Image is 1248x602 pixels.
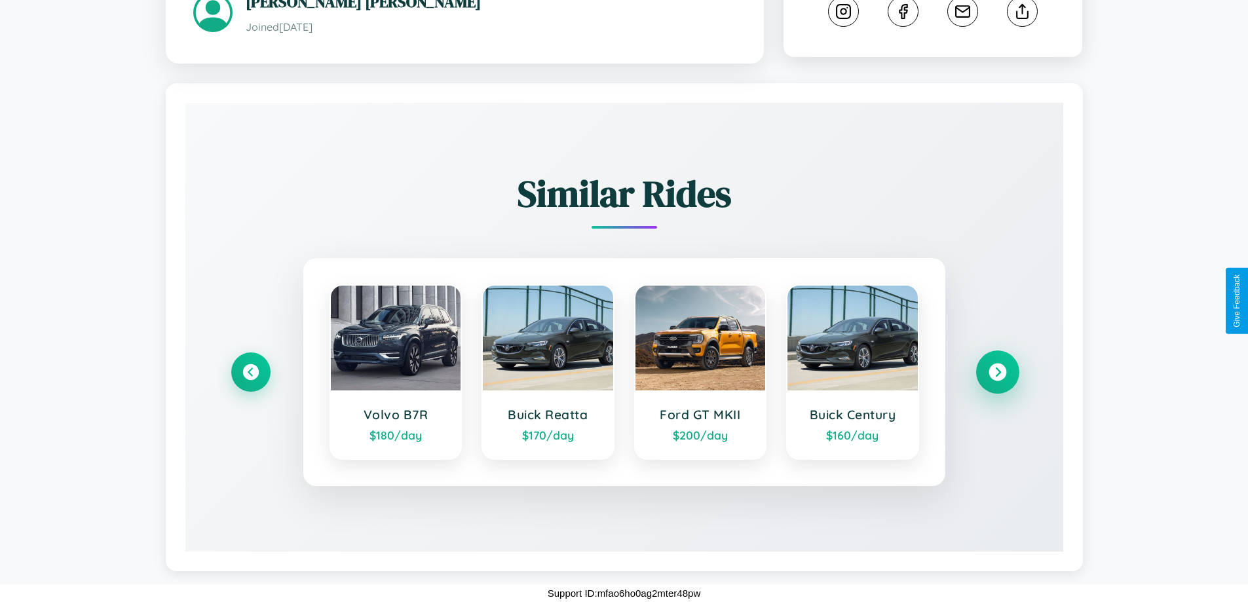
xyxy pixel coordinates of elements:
[649,407,753,423] h3: Ford GT MKII
[482,284,615,460] a: Buick Reatta$170/day
[344,407,448,423] h3: Volvo B7R
[231,168,1017,219] h2: Similar Rides
[548,584,700,602] p: Support ID: mfao6ho0ag2mter48pw
[496,428,600,442] div: $ 170 /day
[786,284,919,460] a: Buick Century$160/day
[344,428,448,442] div: $ 180 /day
[649,428,753,442] div: $ 200 /day
[496,407,600,423] h3: Buick Reatta
[801,407,905,423] h3: Buick Century
[246,18,736,37] p: Joined [DATE]
[330,284,463,460] a: Volvo B7R$180/day
[1232,274,1241,328] div: Give Feedback
[634,284,767,460] a: Ford GT MKII$200/day
[801,428,905,442] div: $ 160 /day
